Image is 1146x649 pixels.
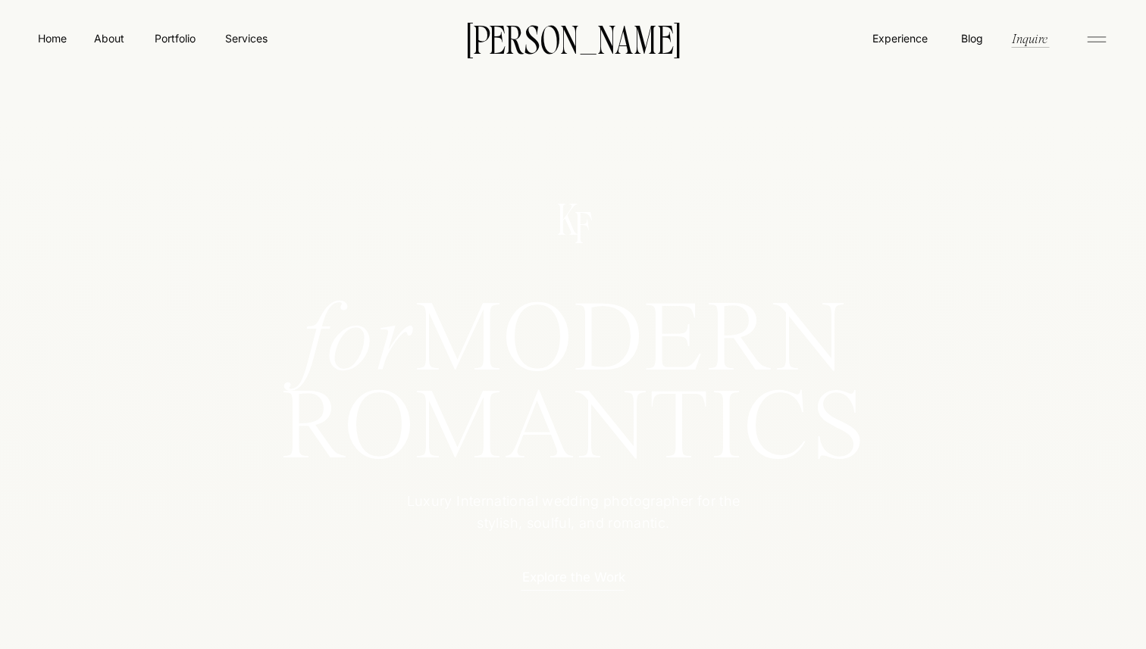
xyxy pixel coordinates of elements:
[546,198,588,236] p: K
[92,30,126,45] a: About
[224,30,268,46] a: Services
[507,568,640,584] a: Explore the Work
[871,30,929,46] a: Experience
[957,30,986,45] a: Blog
[148,30,202,46] a: Portfolio
[562,206,603,245] p: F
[384,491,762,535] p: Luxury International wedding photographer for the stylish, soulful, and romantic.
[443,22,703,54] a: [PERSON_NAME]
[35,30,70,46] a: Home
[301,294,415,393] i: for
[1010,30,1049,47] a: Inquire
[225,299,922,372] h1: MODERN
[225,387,922,470] h1: ROMANTICS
